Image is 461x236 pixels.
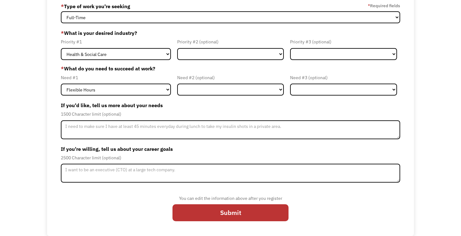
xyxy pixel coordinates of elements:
input: Submit [172,204,289,221]
label: If you're willing, tell us about your career goals [61,144,400,154]
label: If you'd like, tell us more about your needs [61,100,400,110]
div: Priority #1 [61,38,171,46]
div: Priority #3 (optional) [290,38,397,46]
div: Priority #2 (optional) [177,38,284,46]
div: Need #3 (optional) [290,74,397,81]
div: Need #1 [61,74,171,81]
label: What is your desired industry? [61,28,400,38]
div: You can edit the information above after you register [172,195,289,202]
label: What do you need to succeed at work? [61,65,400,72]
label: Type of work you're seeking [61,1,130,11]
div: Need #2 (optional) [177,74,284,81]
div: 1500 Character limit (optional) [61,110,400,118]
div: 2500 Character limit (optional) [61,154,400,162]
label: Required fields [368,2,400,9]
form: Member-Update-Form-Step2 [61,1,400,226]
